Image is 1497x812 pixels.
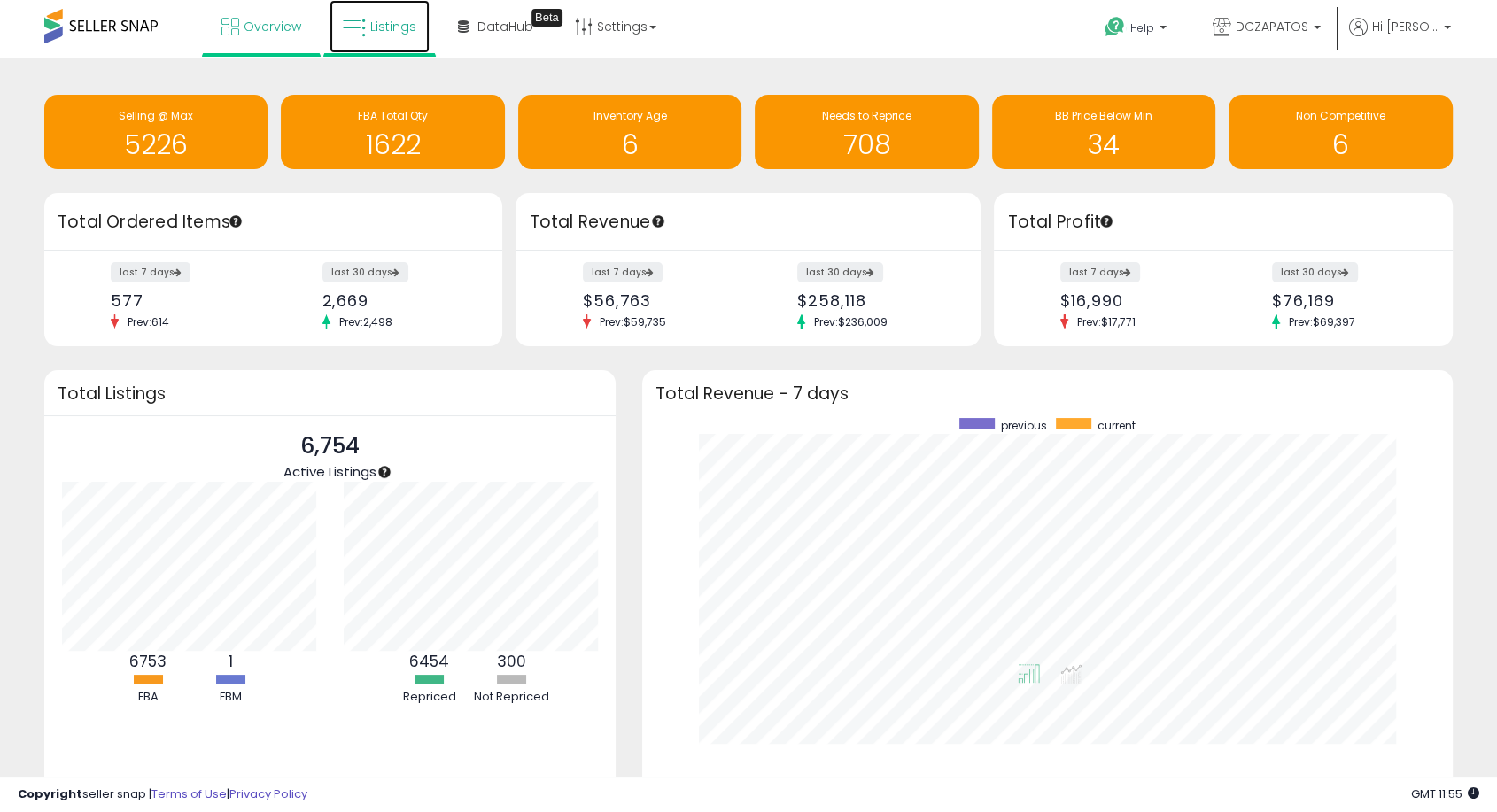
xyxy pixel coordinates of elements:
[1130,20,1154,35] span: Help
[53,130,259,159] h1: 5226
[1296,108,1385,123] span: Non Competitive
[593,108,667,123] span: Inventory Age
[108,689,188,706] div: FBA
[290,130,495,159] h1: 1622
[18,785,82,802] strong: Copyright
[797,262,883,282] label: last 30 days
[1001,130,1206,159] h1: 34
[472,689,552,706] div: Not Repriced
[358,108,428,123] span: FBA Total Qty
[1411,785,1479,802] span: 2025-09-18 11:55 GMT
[1104,16,1126,38] i: Get Help
[1372,18,1439,35] span: Hi [PERSON_NAME]
[1068,314,1144,329] span: Prev: $17,771
[1280,314,1364,329] span: Prev: $69,397
[229,785,307,802] a: Privacy Policy
[755,95,978,169] a: Needs to Reprice 708
[376,464,392,480] div: Tooltip anchor
[283,429,376,463] p: 6,754
[151,785,227,802] a: Terms of Use
[58,387,602,400] h3: Total Listings
[1098,213,1114,229] div: Tooltip anchor
[1272,262,1358,282] label: last 30 days
[58,210,489,235] h3: Total Ordered Items
[583,291,735,310] div: $56,763
[119,314,178,329] span: Prev: 614
[805,314,896,329] span: Prev: $236,009
[229,651,233,672] b: 1
[1007,210,1439,235] h3: Total Profit
[477,18,533,35] span: DataHub
[111,262,190,282] label: last 7 days
[111,291,260,310] div: 577
[409,651,449,672] b: 6454
[497,651,526,672] b: 300
[322,291,472,310] div: 2,669
[531,9,562,27] div: Tooltip anchor
[129,651,167,672] b: 6753
[591,314,675,329] span: Prev: $59,735
[370,18,416,35] span: Listings
[322,262,408,282] label: last 30 days
[1055,108,1152,123] span: BB Price Below Min
[764,130,969,159] h1: 708
[228,213,244,229] div: Tooltip anchor
[1236,18,1308,35] span: DCZAPATOS
[390,689,469,706] div: Repriced
[330,314,401,329] span: Prev: 2,498
[18,786,307,803] div: seller snap | |
[1001,418,1047,433] span: previous
[1349,18,1451,58] a: Hi [PERSON_NAME]
[797,291,950,310] div: $258,118
[283,462,376,481] span: Active Listings
[44,95,268,169] a: Selling @ Max 5226
[655,387,1439,400] h3: Total Revenue - 7 days
[1237,130,1443,159] h1: 6
[244,18,301,35] span: Overview
[1060,262,1140,282] label: last 7 days
[1098,418,1136,433] span: current
[583,262,663,282] label: last 7 days
[1272,291,1422,310] div: $76,169
[527,130,733,159] h1: 6
[1229,95,1452,169] a: Non Competitive 6
[1090,3,1184,58] a: Help
[650,213,666,229] div: Tooltip anchor
[992,95,1215,169] a: BB Price Below Min 34
[281,95,504,169] a: FBA Total Qty 1622
[1060,291,1210,310] div: $16,990
[119,108,193,123] span: Selling @ Max
[518,95,741,169] a: Inventory Age 6
[822,108,911,123] span: Needs to Reprice
[529,210,967,235] h3: Total Revenue
[190,689,270,706] div: FBM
